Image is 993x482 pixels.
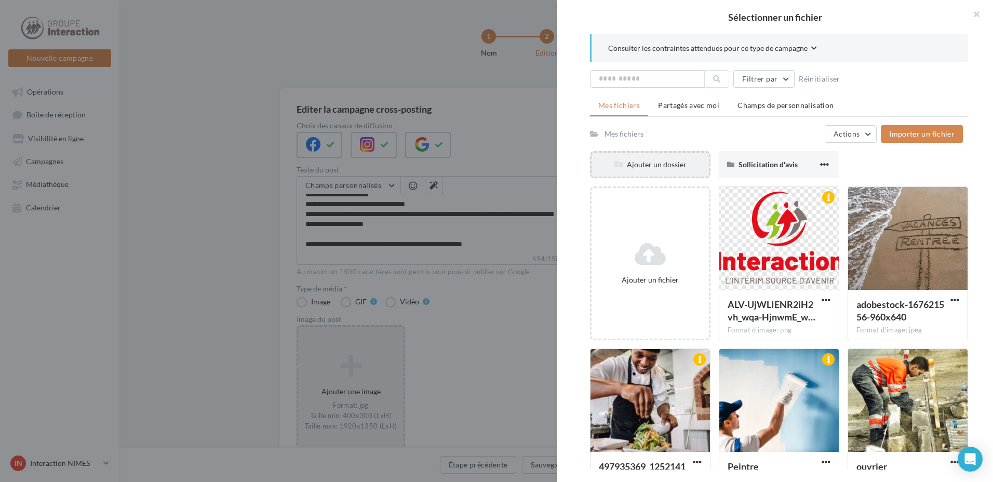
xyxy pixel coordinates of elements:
button: Filtrer par [733,70,795,88]
div: Format d'image: jpeg [856,326,959,335]
div: Open Intercom Messenger [958,447,983,472]
span: Mes fichiers [598,101,640,110]
span: adobestock-167621556-960x640 [856,299,944,323]
div: Ajouter un fichier [596,275,705,285]
span: Consulter les contraintes attendues pour ce type de campagne [608,43,808,53]
span: Importer un fichier [889,129,955,138]
h2: Sélectionner un fichier [573,12,976,22]
button: Réinitialiser [795,73,844,85]
span: ouvrier [856,461,887,472]
span: Sollicitation d'avis [739,160,798,169]
span: Partagés avec moi [658,101,719,110]
span: Peintre [728,461,759,472]
span: ALV-UjWLIENR2iH2vh_wqa-HjnwmE_wYDlzzJfYKgA4rrxuxristYn1S [728,299,815,323]
div: Ajouter un dossier [592,159,709,170]
div: Mes fichiers [605,129,643,139]
button: Actions [825,125,877,143]
span: Actions [834,129,860,138]
button: Consulter les contraintes attendues pour ce type de campagne [608,43,817,56]
button: Importer un fichier [881,125,963,143]
span: Champs de personnalisation [737,101,834,110]
div: Format d'image: png [728,326,830,335]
